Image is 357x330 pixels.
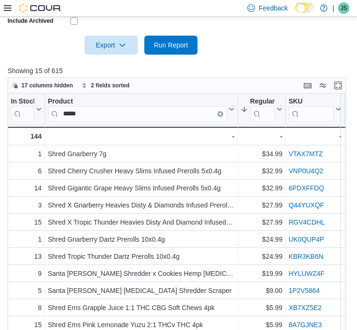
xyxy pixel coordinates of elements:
[11,97,34,121] div: In Stock Qty
[289,236,324,243] a: UK0QUP4P
[241,217,282,228] div: $27.99
[48,97,235,121] button: ProductClear input
[250,97,275,121] div: Regular Price
[241,285,282,296] div: $9.00
[48,234,235,245] div: Shred Gnarberry Dartz Prerolls 10x0.4g
[241,199,282,211] div: $27.99
[48,251,235,262] div: Shred Tropic Thunder Dartz Prerolls 10x0.4g
[21,82,73,89] span: 17 columns hidden
[19,3,62,13] img: Cova
[10,131,42,142] div: 144
[48,302,235,313] div: Shred Ems Grapple Juice 1:1 THC CBG Soft Chews 4pk
[340,2,347,14] span: JS
[217,111,223,116] button: Clear input
[48,217,235,228] div: Shred X Tropic Thunder Heavies Disty And Diamond Infused Prerolls 3x0.5g
[338,2,349,14] div: Jess Sidhu
[241,182,282,194] div: $32.99
[48,131,235,142] div: -
[11,165,42,177] div: 6
[289,270,324,277] a: HYLUWZ4F
[289,97,342,121] button: SKU
[259,3,288,13] span: Feedback
[295,3,315,13] input: Dark Mode
[241,268,282,279] div: $19.99
[48,97,227,106] div: Product
[250,97,275,106] div: Regular Price
[289,131,342,142] div: -
[317,80,329,91] button: Display options
[289,201,324,209] a: Q44YUXQF
[241,97,282,121] button: Regular Price
[241,302,282,313] div: $5.99
[11,217,42,228] div: 15
[11,234,42,245] div: 1
[11,302,42,313] div: 8
[8,80,77,91] button: 17 columns hidden
[78,80,133,91] button: 2 fields sorted
[289,167,323,175] a: VNP0U4Q2
[8,66,349,75] p: Showing 15 of 615
[289,97,334,106] div: SKU
[289,321,322,329] a: 8A7GJNE3
[48,182,235,194] div: Shred Gigantic Grape Heavy Slims Infused Prerolls 5x0.4g
[11,285,42,296] div: 5
[11,268,42,279] div: 9
[289,184,324,192] a: 6PDXFFDQ
[289,304,321,311] a: XB7XZ5E2
[11,97,34,106] div: In Stock Qty
[48,285,235,296] div: Santa [PERSON_NAME] [MEDICAL_DATA] Shredder Scraper
[241,131,282,142] div: -
[8,17,53,25] label: Include Archived
[91,82,130,89] span: 2 fields sorted
[90,36,132,55] span: Export
[48,97,227,121] div: Product
[302,80,313,91] button: Keyboard shortcuts
[144,36,197,55] button: Run Report
[332,80,344,91] button: Enter fullscreen
[289,253,323,260] a: KBR3KB6N
[11,148,42,160] div: 1
[289,218,325,226] a: RGV4CDHL
[48,199,235,211] div: Shred X Gnarberry Heavies Disty & Diamonds Infused Prerolls 3x0.5g
[48,268,235,279] div: Santa [PERSON_NAME] Shredder x Cookies Hemp [MEDICAL_DATA] Medium Assorted Colours
[289,287,319,294] a: 1P2V5864
[289,150,323,158] a: VTAX7MTZ
[241,251,282,262] div: $24.99
[241,234,282,245] div: $24.99
[289,97,334,121] div: SKU URL
[48,165,235,177] div: Shred Cherry Crusher Heavy Slims Infused Prerolls 5x0.4g
[11,182,42,194] div: 14
[48,148,235,160] div: Shred Gnarberry 7g
[11,97,42,121] button: In Stock Qty
[241,148,282,160] div: $34.99
[241,165,282,177] div: $32.99
[332,2,334,14] p: |
[154,40,188,50] span: Run Report
[11,251,42,262] div: 13
[11,199,42,211] div: 3
[85,36,138,55] button: Export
